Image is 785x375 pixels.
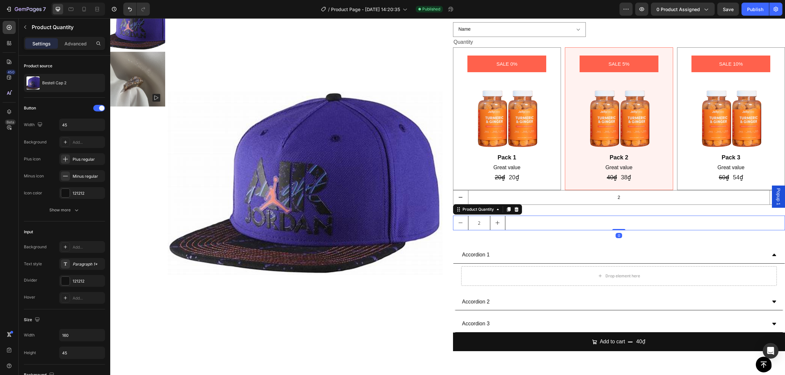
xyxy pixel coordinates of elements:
button: decrement [343,172,358,186]
span: 0 product assigned [656,6,700,13]
img: product feature img [26,76,40,90]
div: Quantity [343,187,675,197]
div: Button [24,105,36,111]
p: Great value [582,145,659,154]
p: Great value [358,145,435,154]
iframe: To enrich screen reader interactions, please activate Accessibility in Grammarly extension settings [110,18,785,375]
div: Divider [24,277,37,283]
p: 7 [43,5,46,13]
button: 7 [3,3,49,16]
button: Show more [24,204,105,216]
button: decrement [343,198,358,212]
pre: SALE 0% [382,37,411,54]
div: Accordion 3 [351,300,381,311]
div: Open Intercom Messenger [763,343,778,359]
div: Plus icon [24,156,41,162]
div: Accordion 2 [351,278,381,289]
div: Height [24,350,36,356]
div: 40₫ [525,318,536,329]
pre: SALE 10% [605,37,637,54]
div: Add... [73,244,103,250]
span: Save [723,7,734,12]
p: Product Quantity [32,23,102,31]
button: Add to cart [343,314,675,333]
p: Bestell Cap 2 [42,81,66,85]
button: Save [717,3,739,16]
div: Drop element here [495,255,530,260]
p: Great value [470,145,548,154]
div: Text style [24,261,42,267]
div: 20₫ [398,155,410,164]
div: Background [24,244,46,250]
div: Plus regular [73,156,103,162]
button: increment [380,198,395,212]
div: 40₫ [496,155,507,164]
div: 54₫ [622,155,634,164]
div: Minus icon [24,173,44,179]
div: Icon color [24,190,42,196]
div: 121212 [73,278,103,284]
div: Beta [5,120,16,125]
input: Auto [60,347,105,359]
div: Pack 1 [357,135,436,144]
div: Width [24,332,35,338]
div: Hover [24,294,35,300]
div: Product source [24,63,52,69]
div: Input [24,229,33,235]
div: Add... [73,139,103,145]
div: Size [24,316,41,324]
div: Pack 3 [581,135,660,144]
input: Auto [60,329,105,341]
div: 20₫ [384,155,395,164]
div: 450 [6,70,16,75]
div: Width [24,121,44,129]
input: quantity [358,198,380,212]
div: Undo/Redo [123,3,150,16]
img: gempages_516637113702155432-b286a16e-98e6-48ba-889d-a36b64249436.png [581,57,660,135]
div: Background [24,139,46,145]
span: Popup 1 [665,170,672,187]
div: Quantity [343,19,675,29]
img: gempages_516637113702155432-b286a16e-98e6-48ba-889d-a36b64249436.png [469,57,548,135]
div: Publish [747,6,763,13]
div: Product Quantity [351,188,385,194]
span: / [328,6,330,13]
div: Add... [73,295,103,301]
div: Accordion 1 [351,231,381,242]
button: 0 product assigned [651,3,715,16]
pre: SALE 5% [494,37,523,54]
div: Add to cart [490,319,515,328]
input: quantity [358,172,660,186]
p: Settings [32,40,51,47]
span: Product Page - [DATE] 14:20:35 [331,6,400,13]
div: Pack 2 [469,135,548,144]
div: 60₫ [608,155,619,164]
p: Advanced [64,40,87,47]
div: Minus regular [73,173,103,179]
span: Published [422,6,440,12]
div: Show more [49,207,80,213]
img: gempages_516637113702155432-b286a16e-98e6-48ba-889d-a36b64249436.png [357,57,436,135]
div: 38₫ [510,155,521,164]
input: Auto [60,119,105,131]
div: 121212 [73,190,103,196]
button: Publish [741,3,769,16]
div: Paragraph 1* [73,261,103,267]
button: increment [660,172,674,186]
div: 0 [505,215,512,220]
